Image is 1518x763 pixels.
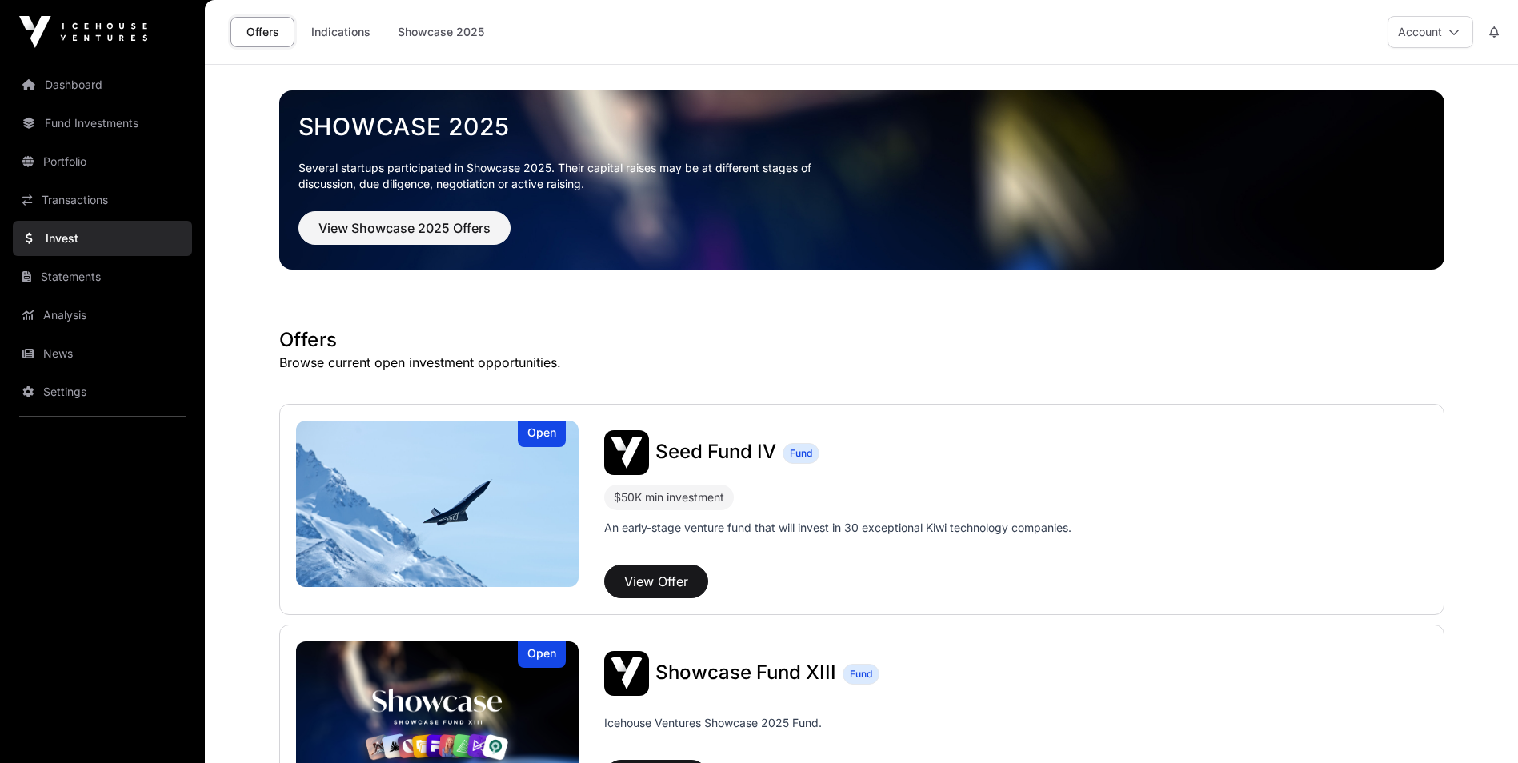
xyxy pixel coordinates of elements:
a: Statements [13,259,192,294]
span: View Showcase 2025 Offers [318,218,491,238]
span: Fund [790,447,812,460]
a: Offers [230,17,294,47]
a: Invest [13,221,192,256]
a: View Showcase 2025 Offers [298,227,511,243]
button: Account [1388,16,1473,48]
iframe: Chat Widget [1438,686,1518,763]
button: View Showcase 2025 Offers [298,211,511,245]
div: $50K min investment [604,485,734,510]
div: Open [518,641,566,668]
span: Showcase Fund XIII [655,661,836,684]
img: Icehouse Ventures Logo [19,16,147,48]
a: Fund Investments [13,106,192,141]
div: $50K min investment [614,488,724,507]
p: Several startups participated in Showcase 2025. Their capital raises may be at different stages o... [298,160,836,192]
a: Seed Fund IVOpen [296,421,579,587]
a: Dashboard [13,67,192,102]
img: Seed Fund IV [296,421,579,587]
a: Showcase 2025 [298,112,1425,141]
p: An early-stage venture fund that will invest in 30 exceptional Kiwi technology companies. [604,520,1071,536]
a: Showcase Fund XIII [655,663,836,684]
img: Showcase 2025 [279,90,1444,270]
span: Seed Fund IV [655,440,776,463]
button: View Offer [604,565,708,598]
a: Transactions [13,182,192,218]
p: Browse current open investment opportunities. [279,353,1444,372]
a: Settings [13,374,192,409]
span: Fund [850,668,872,681]
h1: Offers [279,327,1444,353]
a: Analysis [13,298,192,333]
a: Portfolio [13,144,192,179]
p: Icehouse Ventures Showcase 2025 Fund. [604,715,822,731]
a: News [13,336,192,371]
a: Seed Fund IV [655,442,776,463]
img: Showcase Fund XIII [604,651,649,696]
a: Indications [301,17,381,47]
img: Seed Fund IV [604,430,649,475]
a: Showcase 2025 [387,17,495,47]
div: Open [518,421,566,447]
